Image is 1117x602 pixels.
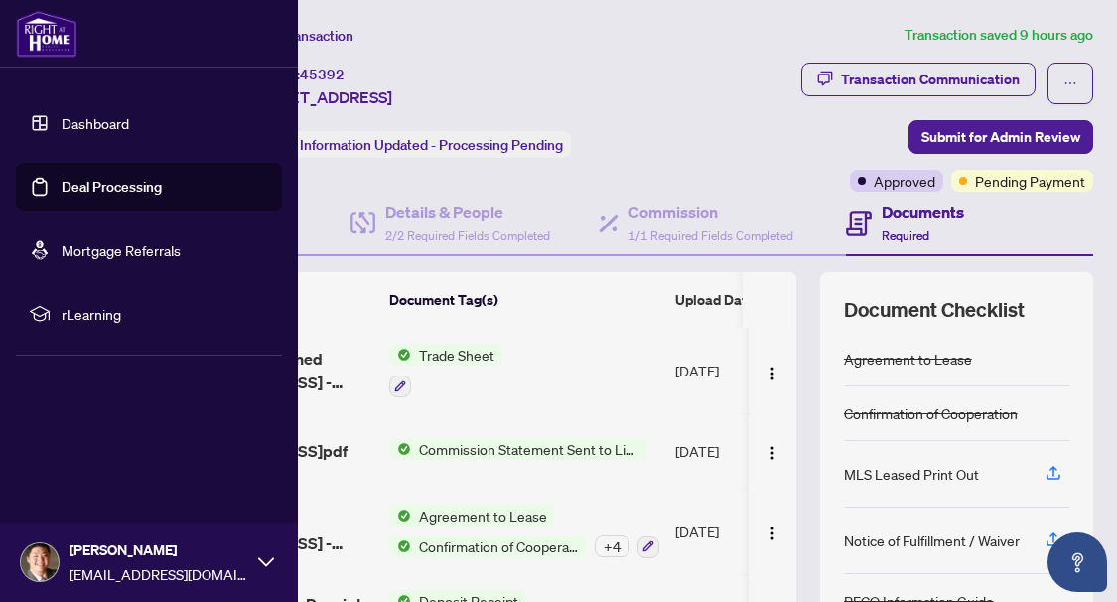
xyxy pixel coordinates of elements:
span: Pending Payment [975,170,1085,192]
div: MLS Leased Print Out [844,463,979,485]
span: Trade Sheet [411,344,502,366]
span: View Transaction [247,27,353,45]
a: Deal Processing [62,178,162,196]
button: Submit for Admin Review [908,120,1093,154]
img: Logo [765,366,780,381]
button: Logo [757,516,788,547]
span: Confirmation of Cooperation [411,535,587,557]
img: Status Icon [389,505,411,527]
div: + 4 [595,535,629,557]
th: Upload Date [667,272,802,328]
span: Approved [874,170,935,192]
article: Transaction saved 9 hours ago [905,24,1093,47]
span: [PERSON_NAME] [70,539,248,561]
span: [EMAIL_ADDRESS][DOMAIN_NAME] [70,563,248,585]
img: Logo [765,445,780,461]
td: [DATE] [667,328,802,413]
div: Status: [246,131,571,158]
td: [DATE] [667,413,802,489]
span: Agreement to Lease [411,505,555,527]
th: Document Tag(s) [381,272,667,328]
span: rLearning [62,303,268,325]
span: Required [882,228,929,243]
a: Mortgage Referrals [62,241,181,259]
img: Status Icon [389,438,411,460]
div: Agreement to Lease [844,348,972,370]
span: 45392 [300,66,345,83]
h4: Documents [882,200,964,224]
img: Status Icon [389,344,411,366]
img: logo [16,10,77,58]
a: Dashboard [62,114,129,132]
span: Commission Statement Sent to Listing Brokerage [411,438,646,460]
h4: Details & People [385,200,550,224]
div: Confirmation of Cooperation [844,402,1018,424]
button: Status IconCommission Statement Sent to Listing Brokerage [389,438,646,460]
img: Status Icon [389,535,411,557]
img: Profile Icon [21,543,59,581]
span: Information Updated - Processing Pending [300,136,563,154]
div: Transaction Communication [841,64,1020,95]
button: Logo [757,355,788,386]
button: Status IconTrade Sheet [389,344,502,397]
img: Logo [765,526,780,541]
button: Status IconAgreement to LeaseStatus IconConfirmation of Cooperation+4 [389,505,659,558]
h4: Commission [628,200,793,224]
span: Upload Date [675,289,755,311]
button: Logo [757,435,788,467]
td: [DATE] [667,489,802,574]
span: 1/1 Required Fields Completed [628,228,793,243]
span: ellipsis [1063,76,1077,90]
span: Submit for Admin Review [921,121,1080,153]
div: Notice of Fulfillment / Waiver [844,529,1020,551]
span: [STREET_ADDRESS] [246,85,392,109]
button: Transaction Communication [801,63,1036,96]
span: Document Checklist [844,296,1025,324]
button: Open asap [1047,532,1107,592]
span: 2/2 Required Fields Completed [385,228,550,243]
